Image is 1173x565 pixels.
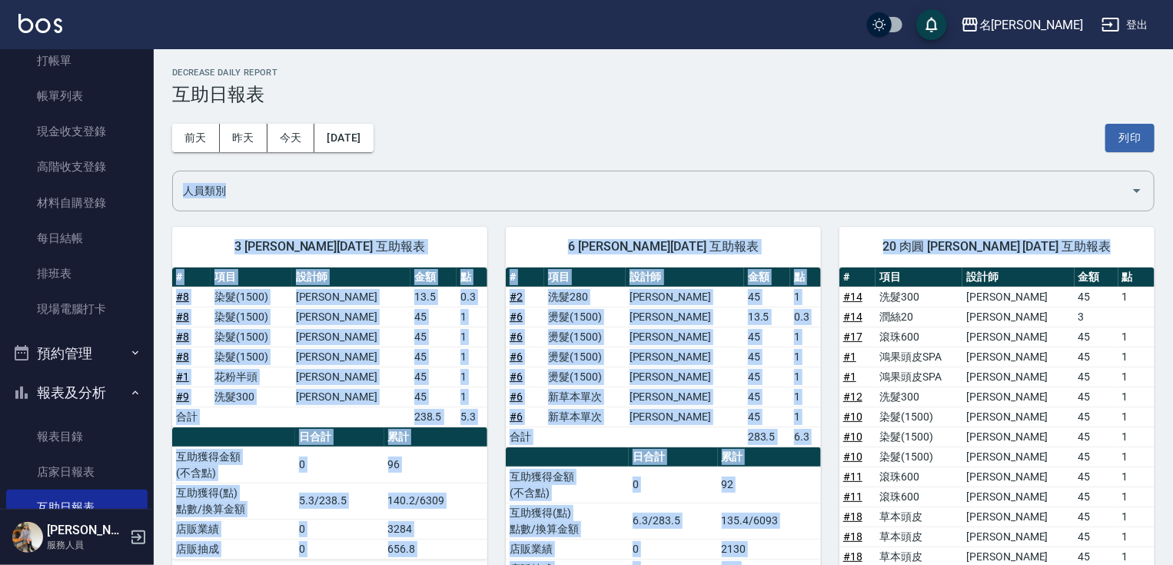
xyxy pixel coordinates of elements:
[744,427,791,447] td: 283.5
[629,539,717,559] td: 0
[410,287,457,307] td: 13.5
[384,539,487,559] td: 656.8
[47,538,125,552] p: 服務人員
[843,470,862,483] a: #11
[544,347,626,367] td: 燙髮(1500)
[962,407,1074,427] td: [PERSON_NAME]
[1075,387,1118,407] td: 45
[876,527,962,547] td: 草本頭皮
[457,327,487,347] td: 1
[1075,367,1118,387] td: 45
[410,367,457,387] td: 45
[876,507,962,527] td: 草本頭皮
[626,287,744,307] td: [PERSON_NAME]
[506,539,629,559] td: 店販業績
[962,467,1074,487] td: [PERSON_NAME]
[267,124,315,152] button: 今天
[979,15,1083,35] div: 名[PERSON_NAME]
[626,327,744,347] td: [PERSON_NAME]
[790,347,821,367] td: 1
[410,347,457,367] td: 45
[876,467,962,487] td: 滾珠600
[384,427,487,447] th: 累計
[179,178,1125,204] input: 人員名稱
[1075,327,1118,347] td: 45
[962,268,1074,287] th: 設計師
[410,307,457,327] td: 45
[843,371,856,383] a: #1
[457,367,487,387] td: 1
[1075,287,1118,307] td: 45
[790,427,821,447] td: 6.3
[172,68,1155,78] h2: Decrease Daily Report
[544,307,626,327] td: 燙髮(1500)
[858,239,1136,254] span: 20 肉圓 [PERSON_NAME] [DATE] 互助報表
[457,407,487,427] td: 5.3
[510,410,523,423] a: #6
[843,331,862,343] a: #17
[1095,11,1155,39] button: 登出
[18,14,62,33] img: Logo
[1118,327,1155,347] td: 1
[6,114,148,149] a: 現金收支登錄
[6,334,148,374] button: 預約管理
[629,447,717,467] th: 日合計
[1075,487,1118,507] td: 45
[790,327,821,347] td: 1
[6,78,148,114] a: 帳單列表
[172,539,295,559] td: 店販抽成
[295,447,384,483] td: 0
[876,447,962,467] td: 染髮(1500)
[506,467,629,503] td: 互助獲得金額 (不含點)
[790,367,821,387] td: 1
[292,347,410,367] td: [PERSON_NAME]
[962,367,1074,387] td: [PERSON_NAME]
[47,523,125,538] h5: [PERSON_NAME]
[744,268,791,287] th: 金額
[176,291,189,303] a: #8
[876,287,962,307] td: 洗髮300
[744,327,791,347] td: 45
[384,447,487,483] td: 96
[172,447,295,483] td: 互助獲得金額 (不含點)
[1118,407,1155,427] td: 1
[876,367,962,387] td: 鴻果頭皮SPA
[626,347,744,367] td: [PERSON_NAME]
[292,287,410,307] td: [PERSON_NAME]
[876,487,962,507] td: 滾珠600
[1075,527,1118,547] td: 45
[176,371,189,383] a: #1
[211,327,291,347] td: 染髮(1500)
[384,519,487,539] td: 3284
[176,331,189,343] a: #8
[172,427,487,560] table: a dense table
[295,519,384,539] td: 0
[6,373,148,413] button: 報表及分析
[843,391,862,403] a: #12
[506,503,629,539] td: 互助獲得(點) 點數/換算金額
[292,367,410,387] td: [PERSON_NAME]
[172,483,295,519] td: 互助獲得(點) 點數/換算金額
[962,307,1074,327] td: [PERSON_NAME]
[457,387,487,407] td: 1
[544,327,626,347] td: 燙髮(1500)
[544,387,626,407] td: 新草本單次
[172,124,220,152] button: 前天
[843,550,862,563] a: #18
[292,268,410,287] th: 設計師
[839,268,876,287] th: #
[172,407,211,427] td: 合計
[1118,447,1155,467] td: 1
[1118,287,1155,307] td: 1
[1075,467,1118,487] td: 45
[506,427,544,447] td: 合計
[191,239,469,254] span: 3 [PERSON_NAME][DATE] 互助報表
[629,503,717,539] td: 6.3/283.5
[626,367,744,387] td: [PERSON_NAME]
[718,467,821,503] td: 92
[744,287,791,307] td: 45
[962,427,1074,447] td: [PERSON_NAME]
[962,387,1074,407] td: [PERSON_NAME]
[876,347,962,367] td: 鴻果頭皮SPA
[457,347,487,367] td: 1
